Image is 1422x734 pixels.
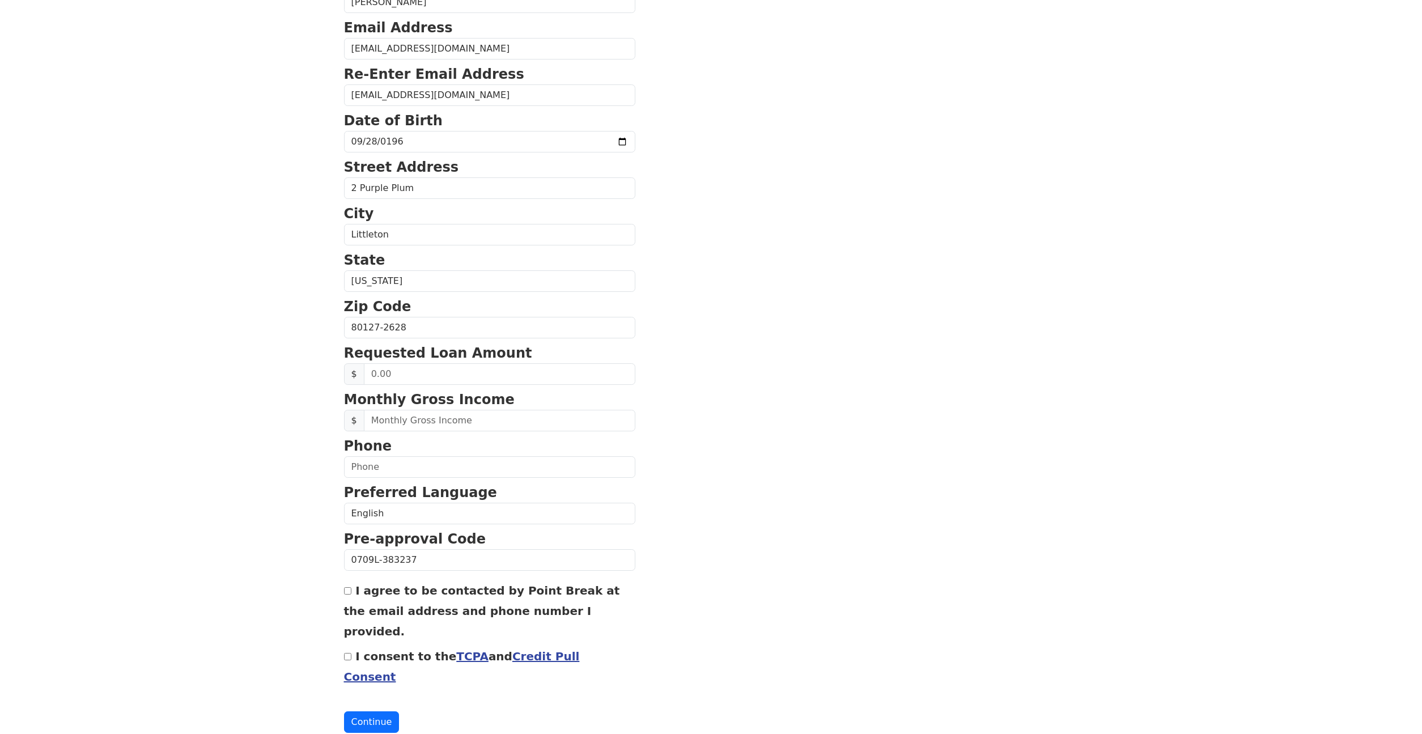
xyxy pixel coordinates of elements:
[344,252,385,268] strong: State
[344,363,364,385] span: $
[344,38,635,60] input: Email Address
[344,485,497,500] strong: Preferred Language
[344,20,453,36] strong: Email Address
[364,363,635,385] input: 0.00
[344,84,635,106] input: Re-Enter Email Address
[344,531,486,547] strong: Pre-approval Code
[344,410,364,431] span: $
[344,177,635,199] input: Street Address
[344,159,459,175] strong: Street Address
[344,549,635,571] input: Pre-approval Code
[344,66,524,82] strong: Re-Enter Email Address
[344,345,532,361] strong: Requested Loan Amount
[456,650,489,663] a: TCPA
[344,650,580,684] label: I consent to the and
[344,711,400,733] button: Continue
[364,410,635,431] input: Monthly Gross Income
[344,113,443,129] strong: Date of Birth
[344,224,635,245] input: City
[344,389,635,410] p: Monthly Gross Income
[344,438,392,454] strong: Phone
[344,456,635,478] input: Phone
[344,299,411,315] strong: Zip Code
[344,317,635,338] input: Zip Code
[344,206,374,222] strong: City
[344,584,620,638] label: I agree to be contacted by Point Break at the email address and phone number I provided.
